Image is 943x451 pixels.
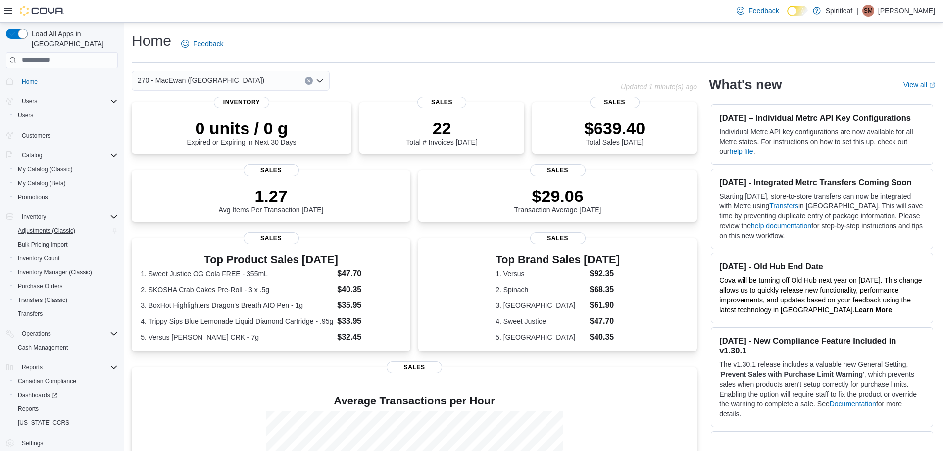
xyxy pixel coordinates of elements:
[244,164,299,176] span: Sales
[18,310,43,318] span: Transfers
[10,279,122,293] button: Purchase Orders
[2,128,122,143] button: Customers
[14,342,118,353] span: Cash Management
[18,437,118,449] span: Settings
[10,108,122,122] button: Users
[590,331,620,343] dd: $40.35
[14,266,118,278] span: Inventory Manager (Classic)
[18,211,118,223] span: Inventory
[10,416,122,430] button: [US_STATE] CCRS
[10,293,122,307] button: Transfers (Classic)
[18,296,67,304] span: Transfers (Classic)
[406,118,477,138] p: 22
[18,268,92,276] span: Inventory Manager (Classic)
[2,95,122,108] button: Users
[337,284,401,296] dd: $40.35
[10,341,122,354] button: Cash Management
[18,130,54,142] a: Customers
[141,285,333,295] dt: 2. SKOSHA Crab Cakes Pre-Roll - 3 x .5g
[826,5,852,17] p: Spiritleaf
[14,280,67,292] a: Purchase Orders
[22,151,42,159] span: Catalog
[496,285,586,295] dt: 2. Spinach
[18,241,68,249] span: Bulk Pricing Import
[20,6,64,16] img: Cova
[141,316,333,326] dt: 4. Trippy Sips Blue Lemonade Liquid Diamond Cartridge - .95g
[2,74,122,89] button: Home
[719,127,925,156] p: Individual Metrc API key configurations are now available for all Metrc states. For instructions ...
[10,190,122,204] button: Promotions
[903,81,935,89] a: View allExternal link
[14,280,118,292] span: Purchase Orders
[14,239,118,251] span: Bulk Pricing Import
[18,328,118,340] span: Operations
[584,118,645,138] p: $639.40
[18,96,41,107] button: Users
[18,211,50,223] button: Inventory
[14,375,80,387] a: Canadian Compliance
[929,82,935,88] svg: External link
[219,186,324,206] p: 1.27
[14,191,52,203] a: Promotions
[14,252,118,264] span: Inventory Count
[14,109,118,121] span: Users
[14,389,61,401] a: Dashboards
[2,327,122,341] button: Operations
[830,400,876,408] a: Documentation
[417,97,467,108] span: Sales
[721,370,863,378] strong: Prevent Sales with Purchase Limit Warning
[18,193,48,201] span: Promotions
[10,402,122,416] button: Reports
[22,213,46,221] span: Inventory
[141,269,333,279] dt: 1. Sweet Justice OG Cola FREE - 355mL
[14,163,77,175] a: My Catalog (Classic)
[18,328,55,340] button: Operations
[14,308,118,320] span: Transfers
[590,97,640,108] span: Sales
[387,361,442,373] span: Sales
[141,332,333,342] dt: 5. Versus [PERSON_NAME] CRK - 7g
[10,251,122,265] button: Inventory Count
[10,374,122,388] button: Canadian Compliance
[18,419,69,427] span: [US_STATE] CCRS
[193,39,223,49] span: Feedback
[14,252,64,264] a: Inventory Count
[14,375,118,387] span: Canadian Compliance
[22,78,38,86] span: Home
[18,76,42,88] a: Home
[18,75,118,88] span: Home
[18,150,118,161] span: Catalog
[22,330,51,338] span: Operations
[141,301,333,310] dt: 3. BoxHot Highlighters Dragon's Breath AIO Pen - 1g
[2,210,122,224] button: Inventory
[337,268,401,280] dd: $47.70
[590,268,620,280] dd: $92.35
[14,225,79,237] a: Adjustments (Classic)
[141,254,401,266] h3: Top Product Sales [DATE]
[719,177,925,187] h3: [DATE] - Integrated Metrc Transfers Coming Soon
[733,1,783,21] a: Feedback
[10,265,122,279] button: Inventory Manager (Classic)
[18,282,63,290] span: Purchase Orders
[132,31,171,50] h1: Home
[10,307,122,321] button: Transfers
[337,315,401,327] dd: $33.95
[14,417,73,429] a: [US_STATE] CCRS
[14,163,118,175] span: My Catalog (Classic)
[219,186,324,214] div: Avg Items Per Transaction [DATE]
[406,118,477,146] div: Total # Invoices [DATE]
[14,266,96,278] a: Inventory Manager (Classic)
[530,164,586,176] span: Sales
[10,162,122,176] button: My Catalog (Classic)
[496,301,586,310] dt: 3. [GEOGRAPHIC_DATA]
[177,34,227,53] a: Feedback
[590,315,620,327] dd: $47.70
[719,276,922,314] span: Cova will be turning off Old Hub next year on [DATE]. This change allows us to quickly release ne...
[22,98,37,105] span: Users
[514,186,601,214] div: Transaction Average [DATE]
[2,436,122,450] button: Settings
[140,395,689,407] h4: Average Transactions per Hour
[14,389,118,401] span: Dashboards
[719,359,925,419] p: The v1.30.1 release includes a valuable new General Setting, ' ', which prevents sales when produ...
[316,77,324,85] button: Open list of options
